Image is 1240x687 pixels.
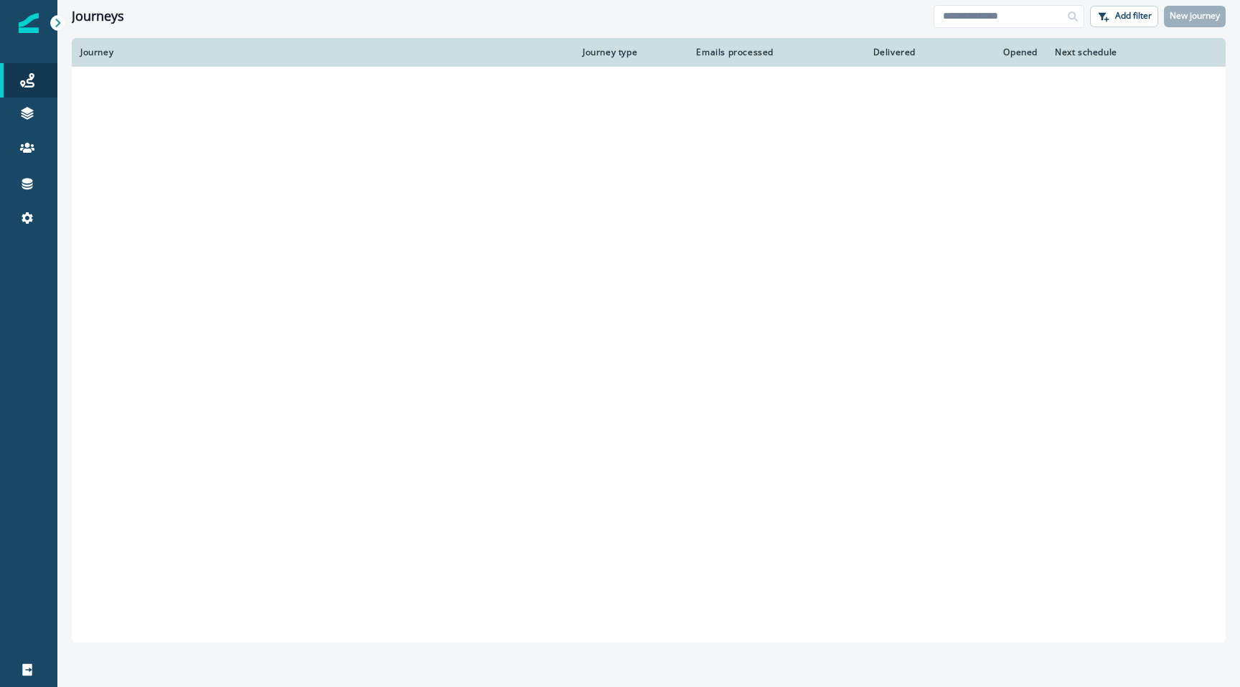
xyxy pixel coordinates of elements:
p: New journey [1170,11,1220,21]
div: Journey type [583,47,673,58]
button: Add filter [1090,6,1158,27]
img: Inflection [19,13,39,33]
div: Emails processed [690,47,774,58]
div: Next schedule [1055,47,1181,58]
div: Journey [80,47,565,58]
button: New journey [1164,6,1226,27]
div: Delivered [791,47,916,58]
div: Opened [933,47,1038,58]
p: Add filter [1115,11,1152,21]
h1: Journeys [72,9,124,24]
